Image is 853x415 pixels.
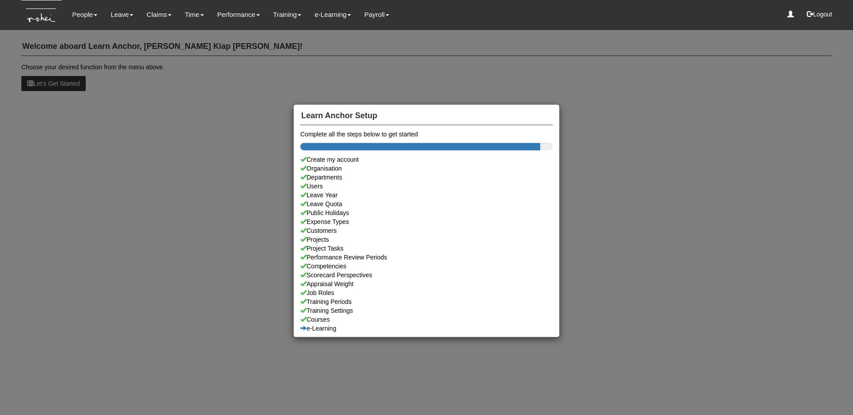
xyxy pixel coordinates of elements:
[300,129,553,138] div: Complete all the steps below to get started
[300,199,553,208] a: Leave Quota
[300,172,553,181] a: Departments
[300,315,553,323] a: Courses
[300,297,553,306] a: Training Periods
[300,243,553,252] a: Project Tasks
[300,252,553,261] a: Performance Review Periods
[300,323,553,332] a: e-Learning
[300,190,553,199] a: Leave Year
[300,107,553,125] h4: Learn Anchor Setup
[300,164,553,172] a: Organisation
[300,181,553,190] a: Users
[300,270,553,279] a: Scorecard Perspectives
[300,261,553,270] a: Competencies
[300,306,553,315] a: Training Settings
[300,288,553,297] a: Job Roles
[300,208,553,217] a: Public Holidays
[300,235,553,243] a: Projects
[300,279,553,288] a: Appraisal Weight
[300,226,553,235] a: Customers
[300,155,553,164] div: Create my account
[300,217,553,226] a: Expense Types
